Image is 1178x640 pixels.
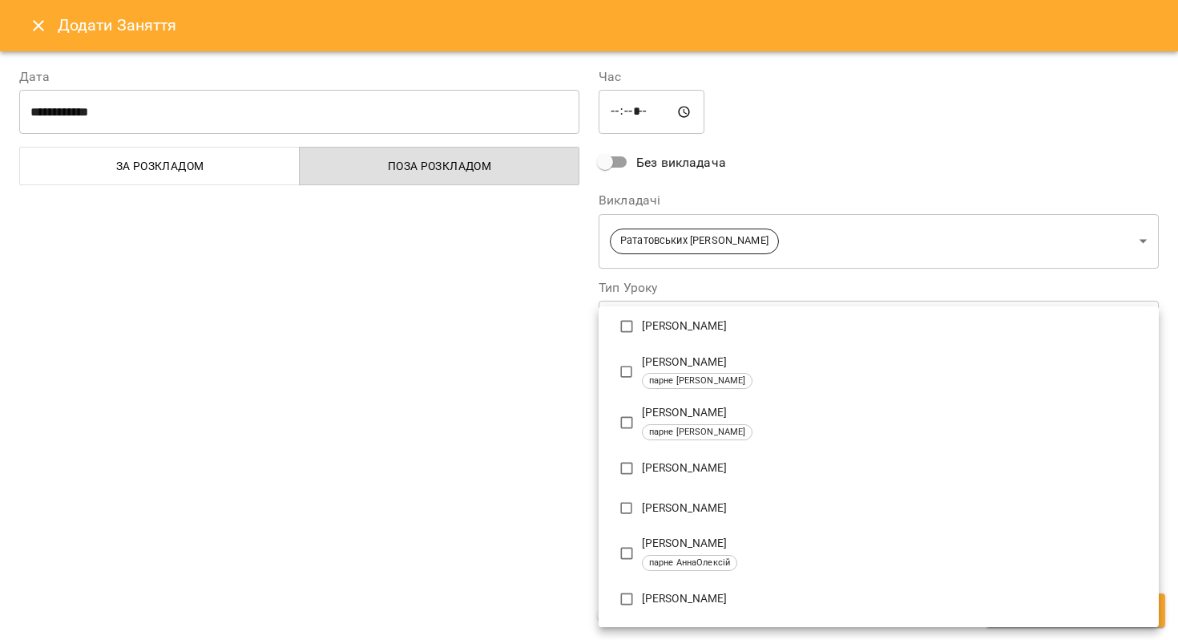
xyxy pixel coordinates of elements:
span: парне АннаОлексій [643,557,737,570]
p: [PERSON_NAME] [642,405,1146,421]
p: [PERSON_NAME] [642,460,1146,476]
p: [PERSON_NAME] [642,318,1146,334]
span: парне [PERSON_NAME] [643,426,752,439]
p: [PERSON_NAME] [642,500,1146,516]
p: [PERSON_NAME] [642,536,1146,552]
p: [PERSON_NAME] [642,591,1146,607]
span: парне [PERSON_NAME] [643,375,752,388]
p: [PERSON_NAME] [642,354,1146,371]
